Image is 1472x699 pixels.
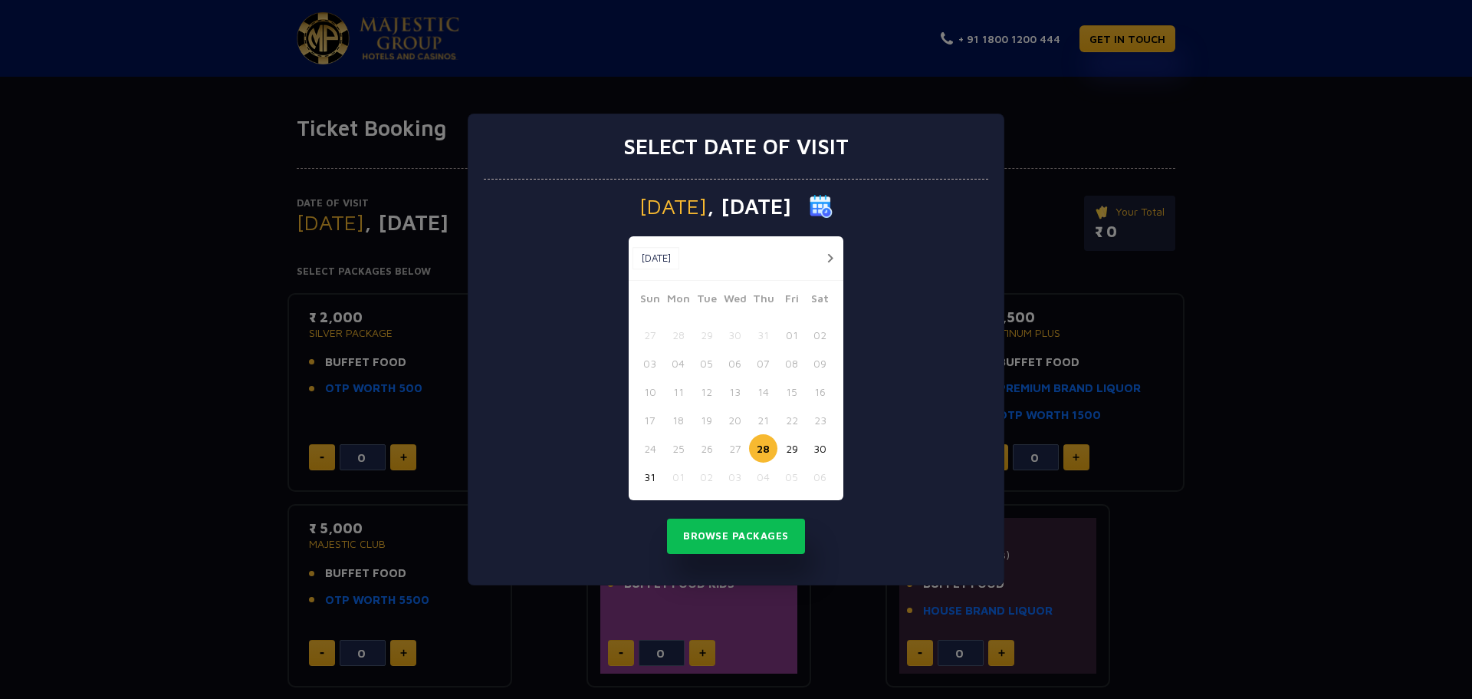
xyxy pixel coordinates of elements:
button: 04 [664,349,692,378]
button: 28 [664,321,692,349]
button: 31 [636,463,664,491]
button: 25 [664,434,692,463]
button: 02 [692,463,721,491]
button: 03 [636,349,664,378]
button: Browse Packages [667,519,805,554]
h3: Select date of visit [623,134,849,160]
button: 27 [721,434,749,463]
span: Fri [777,290,806,312]
button: 04 [749,463,777,491]
button: 03 [721,463,749,491]
span: Thu [749,290,777,312]
button: [DATE] [632,247,679,270]
button: 10 [636,378,664,406]
button: 30 [721,321,749,349]
button: 28 [749,434,777,463]
button: 05 [777,463,806,491]
button: 31 [749,321,777,349]
button: 19 [692,406,721,434]
span: Sun [636,290,664,312]
button: 06 [721,349,749,378]
button: 09 [806,349,834,378]
button: 24 [636,434,664,463]
button: 20 [721,406,749,434]
button: 05 [692,349,721,378]
span: Sat [806,290,834,312]
button: 01 [664,463,692,491]
span: Tue [692,290,721,312]
button: 23 [806,406,834,434]
button: 17 [636,406,664,434]
button: 12 [692,378,721,406]
button: 01 [777,321,806,349]
span: Mon [664,290,692,312]
button: 27 [636,321,664,349]
button: 16 [806,378,834,406]
button: 02 [806,321,834,349]
button: 30 [806,434,834,463]
span: , [DATE] [707,196,791,217]
button: 21 [749,406,777,434]
button: 06 [806,463,834,491]
span: [DATE] [639,196,707,217]
button: 08 [777,349,806,378]
button: 13 [721,378,749,406]
button: 22 [777,406,806,434]
button: 18 [664,406,692,434]
button: 26 [692,434,721,463]
button: 15 [777,378,806,406]
button: 07 [749,349,777,378]
button: 11 [664,378,692,406]
button: 29 [692,321,721,349]
img: calender icon [810,195,833,218]
button: 14 [749,378,777,406]
button: 29 [777,434,806,463]
span: Wed [721,290,749,312]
